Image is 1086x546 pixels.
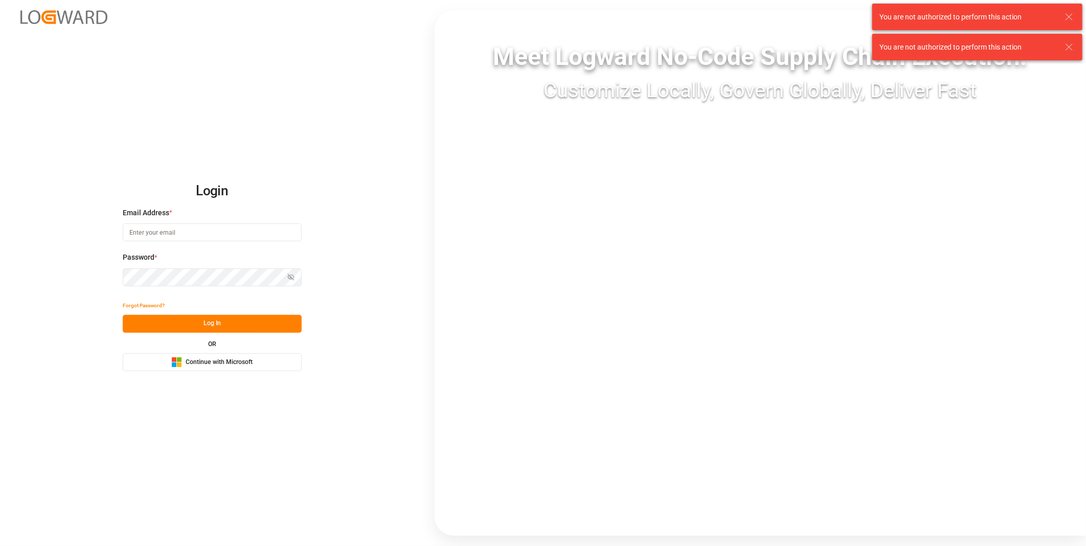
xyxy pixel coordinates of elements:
button: Forgot Password? [123,297,165,315]
div: Customize Locally, Govern Globally, Deliver Fast [435,75,1086,106]
button: Continue with Microsoft [123,353,302,371]
span: Password [123,252,154,263]
div: You are not authorized to perform this action [879,12,1055,22]
div: You are not authorized to perform this action [879,42,1055,53]
div: Meet Logward No-Code Supply Chain Execution: [435,38,1086,75]
input: Enter your email [123,223,302,241]
button: Log In [123,315,302,333]
small: OR [208,341,216,347]
span: Email Address [123,208,169,218]
h2: Login [123,175,302,208]
span: Continue with Microsoft [186,358,253,367]
img: Logward_new_orange.png [20,10,107,24]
